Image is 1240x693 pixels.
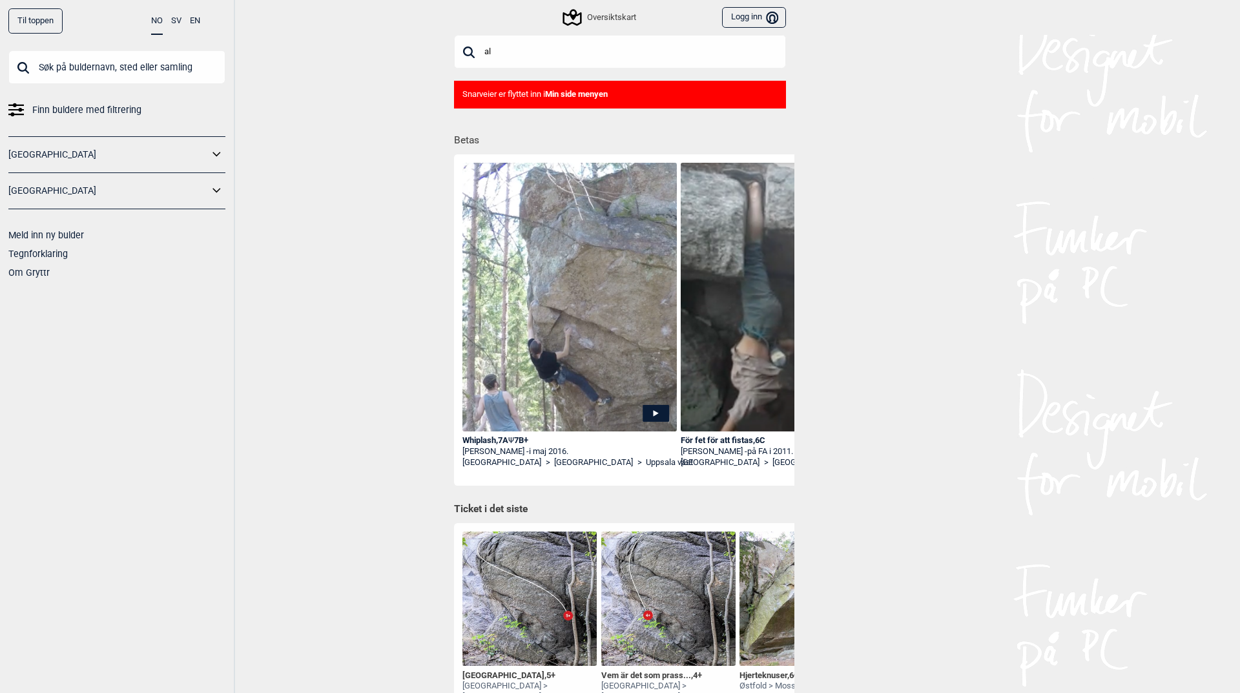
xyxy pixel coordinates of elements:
[454,502,786,517] h1: Ticket i det siste
[637,457,642,468] span: >
[171,8,181,34] button: SV
[8,267,50,278] a: Om Gryttr
[546,670,555,680] span: 5+
[8,8,63,34] div: Til toppen
[554,457,633,468] a: [GEOGRAPHIC_DATA]
[462,532,597,666] img: Crimp boulevard
[454,125,794,148] h1: Betas
[462,435,677,446] div: Whiplash , 7A 7B+
[190,8,200,34] button: EN
[8,249,68,259] a: Tegnforklaring
[693,670,702,680] span: 4+
[739,670,816,681] div: Hjerteknuser , Ψ
[545,89,608,99] b: Min side menyen
[681,163,895,488] img: Daniel pa For fet for att fistas
[772,457,851,468] a: [GEOGRAPHIC_DATA]
[462,446,677,457] div: [PERSON_NAME] -
[8,50,225,84] input: Søk på buldernavn, sted eller samling
[462,670,597,681] div: [GEOGRAPHIC_DATA] ,
[722,7,786,28] button: Logg inn
[564,10,635,25] div: Oversiktskart
[8,181,209,200] a: [GEOGRAPHIC_DATA]
[681,446,895,457] div: [PERSON_NAME] -
[764,457,769,468] span: >
[747,446,793,456] span: på FA i 2011.
[8,145,209,164] a: [GEOGRAPHIC_DATA]
[454,81,786,109] div: Snarveier er flyttet inn i
[462,457,541,468] a: [GEOGRAPHIC_DATA]
[508,435,514,445] span: Ψ
[454,35,786,68] input: Søk på buldernavn, sted eller samling
[646,457,693,468] a: Uppsala väst
[681,435,895,446] div: För fet för att fistas , 6C
[8,101,225,119] a: Finn buldere med filtrering
[32,101,141,119] span: Finn buldere med filtrering
[546,457,550,468] span: >
[151,8,163,35] button: NO
[789,670,800,680] span: 6C
[739,532,874,666] img: Hjerteknuser 220904
[601,532,736,666] img: Vem ar det som prasslar
[462,163,677,442] img: Nils pa Whiplash
[601,670,736,681] div: Vem är det som prass... ,
[681,457,759,468] a: [GEOGRAPHIC_DATA]
[8,230,84,240] a: Meld inn ny bulder
[529,446,568,456] span: i maj 2016.
[739,681,816,692] div: Østfold > Moss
